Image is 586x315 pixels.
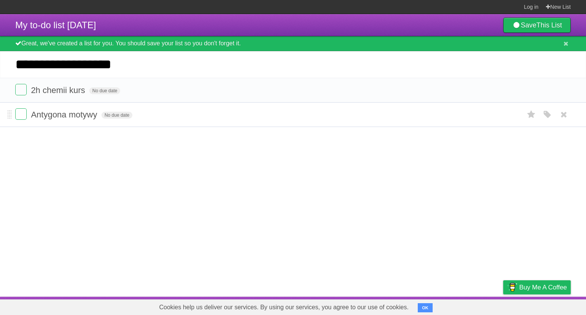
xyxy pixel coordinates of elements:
[15,20,96,30] span: My to-do list [DATE]
[523,299,571,313] a: Suggest a feature
[31,110,99,119] span: Antygona motywy
[101,112,132,119] span: No due date
[503,18,571,33] a: SaveThis List
[493,299,513,313] a: Privacy
[503,280,571,294] a: Buy me a coffee
[15,84,27,95] label: Done
[89,87,120,94] span: No due date
[418,303,433,312] button: OK
[402,299,418,313] a: About
[31,85,87,95] span: 2h chemii kurs
[467,299,484,313] a: Terms
[519,281,567,294] span: Buy me a coffee
[507,281,517,294] img: Buy me a coffee
[524,108,539,121] label: Star task
[151,300,416,315] span: Cookies help us deliver our services. By using our services, you agree to our use of cookies.
[427,299,458,313] a: Developers
[536,21,562,29] b: This List
[15,108,27,120] label: Done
